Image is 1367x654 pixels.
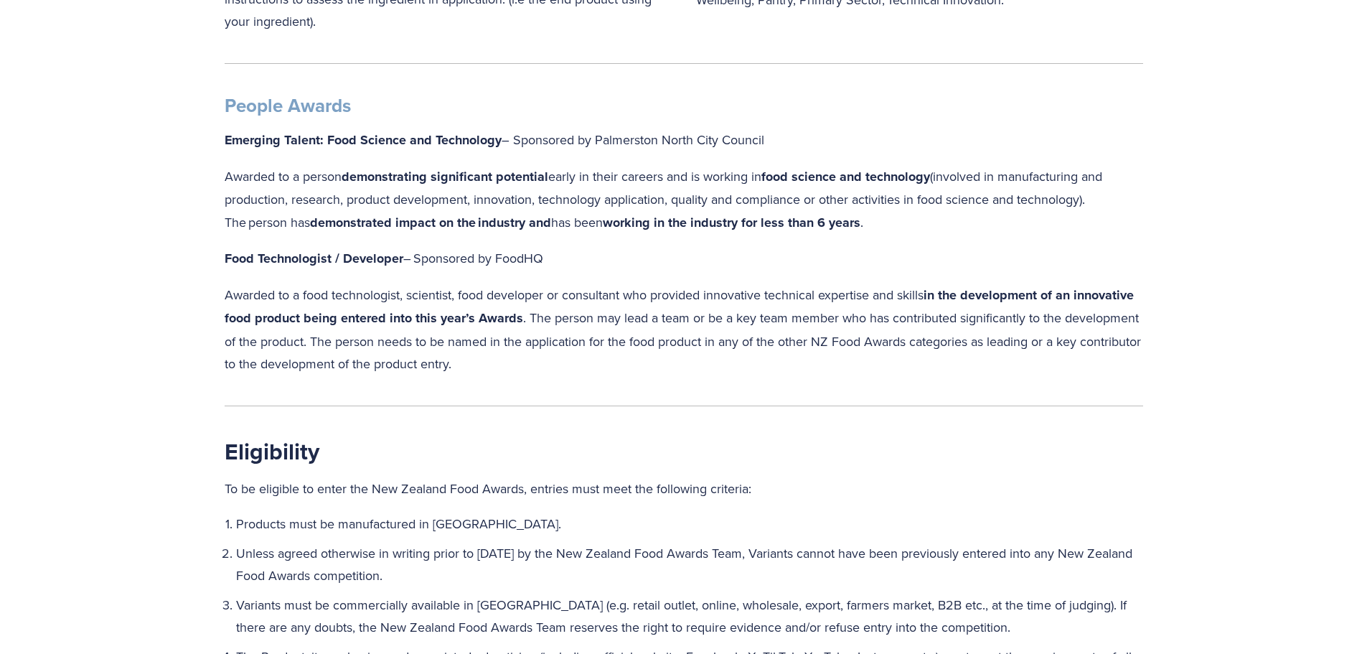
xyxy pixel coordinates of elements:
[236,594,1143,639] p: Variants must be commercially available in [GEOGRAPHIC_DATA] (e.g. retail outlet, online, wholesa...
[236,542,1143,587] p: Unless agreed otherwise in writing prior to [DATE] by the New Zealand Food Awards Team, Variants ...
[225,247,1143,271] p: – Sponsored by FoodHQ
[603,213,860,232] strong: working in the industry for less than 6 years
[225,434,319,468] strong: Eligibility
[310,213,551,232] strong: demonstrated impact on the industry and
[225,92,351,119] strong: People Awards
[761,167,930,186] strong: food science and technology
[225,165,1143,235] p: Awarded to a person early in their careers and is working in (involved in manufacturing and produ...
[225,284,1143,375] p: Awarded to a food technologist, scientist, food developer or consultant who provided innovative t...
[225,129,1143,152] p: – Sponsored by Palmerston North City Council
[225,477,1143,500] p: To be eligible to enter the New Zealand Food Awards, entries must meet the following criteria:
[225,131,502,149] strong: Emerging Talent: Food Science and Technology
[342,167,548,186] strong: demonstrating significant potential
[236,513,1143,536] p: Products must be manufactured in [GEOGRAPHIC_DATA].
[225,249,403,268] strong: Food Technologist / Developer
